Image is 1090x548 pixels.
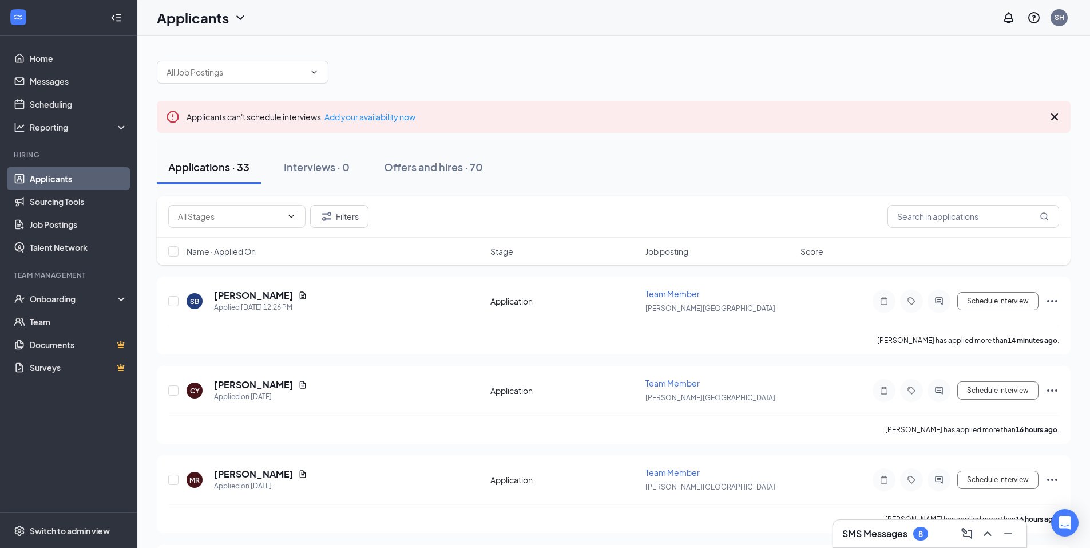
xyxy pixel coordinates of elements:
[877,297,891,306] svg: Note
[1040,212,1049,221] svg: MagnifyingGlass
[1055,13,1064,22] div: SH
[905,297,918,306] svg: Tag
[978,525,997,543] button: ChevronUp
[298,380,307,389] svg: Document
[490,295,639,307] div: Application
[298,470,307,479] svg: Document
[14,121,25,133] svg: Analysis
[30,121,128,133] div: Reporting
[645,467,700,478] span: Team Member
[645,304,775,313] span: [PERSON_NAME][GEOGRAPHIC_DATA]
[1008,336,1057,345] b: 14 minutes ago
[187,246,256,257] span: Name · Applied On
[30,190,128,213] a: Sourcing Tools
[490,385,639,396] div: Application
[1045,473,1059,487] svg: Ellipses
[30,213,128,236] a: Job Postings
[190,386,200,396] div: CY
[187,112,415,122] span: Applicants can't schedule interviews.
[981,527,994,541] svg: ChevronUp
[310,68,319,77] svg: ChevronDown
[932,475,946,484] svg: ActiveChat
[324,112,415,122] a: Add your availability now
[885,514,1059,524] p: [PERSON_NAME] has applied more than .
[877,386,891,395] svg: Note
[14,270,125,280] div: Team Management
[645,378,700,388] span: Team Member
[214,391,307,403] div: Applied on [DATE]
[168,160,249,174] div: Applications · 33
[877,336,1059,345] p: [PERSON_NAME] has applied more than .
[190,297,199,306] div: SB
[167,66,305,78] input: All Job Postings
[30,47,128,70] a: Home
[887,205,1059,228] input: Search in applications
[214,480,307,492] div: Applied on [DATE]
[14,525,25,537] svg: Settings
[877,475,891,484] svg: Note
[214,468,294,480] h5: [PERSON_NAME]
[30,93,128,116] a: Scheduling
[1001,527,1015,541] svg: Minimize
[30,525,110,537] div: Switch to admin view
[298,291,307,300] svg: Document
[905,475,918,484] svg: Tag
[1045,384,1059,397] svg: Ellipses
[645,483,775,491] span: [PERSON_NAME][GEOGRAPHIC_DATA]
[30,70,128,93] a: Messages
[320,210,334,223] svg: Filter
[932,297,946,306] svg: ActiveChat
[905,386,918,395] svg: Tag
[999,525,1017,543] button: Minimize
[30,333,128,356] a: DocumentsCrown
[30,356,128,379] a: SurveysCrown
[384,160,483,174] div: Offers and hires · 70
[918,529,923,539] div: 8
[1051,509,1079,537] div: Open Intercom Messenger
[189,475,200,485] div: MR
[960,527,974,541] svg: ComposeMessage
[645,289,700,299] span: Team Member
[14,150,125,160] div: Hiring
[13,11,24,23] svg: WorkstreamLogo
[166,110,180,124] svg: Error
[1045,294,1059,308] svg: Ellipses
[310,205,368,228] button: Filter Filters
[885,425,1059,435] p: [PERSON_NAME] has applied more than .
[800,246,823,257] span: Score
[1002,11,1016,25] svg: Notifications
[30,293,118,305] div: Onboarding
[110,12,122,23] svg: Collapse
[490,246,513,257] span: Stage
[957,292,1039,310] button: Schedule Interview
[1016,515,1057,523] b: 16 hours ago
[30,236,128,259] a: Talent Network
[178,210,282,223] input: All Stages
[233,11,247,25] svg: ChevronDown
[957,471,1039,489] button: Schedule Interview
[287,212,296,221] svg: ChevronDown
[1048,110,1061,124] svg: Cross
[284,160,350,174] div: Interviews · 0
[214,379,294,391] h5: [PERSON_NAME]
[30,167,128,190] a: Applicants
[157,8,229,27] h1: Applicants
[30,310,128,333] a: Team
[645,393,775,402] span: [PERSON_NAME][GEOGRAPHIC_DATA]
[214,302,307,313] div: Applied [DATE] 12:26 PM
[957,381,1039,400] button: Schedule Interview
[842,527,907,540] h3: SMS Messages
[932,386,946,395] svg: ActiveChat
[958,525,976,543] button: ComposeMessage
[14,293,25,305] svg: UserCheck
[214,289,294,302] h5: [PERSON_NAME]
[490,474,639,486] div: Application
[645,246,688,257] span: Job posting
[1016,425,1057,434] b: 16 hours ago
[1027,11,1041,25] svg: QuestionInfo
